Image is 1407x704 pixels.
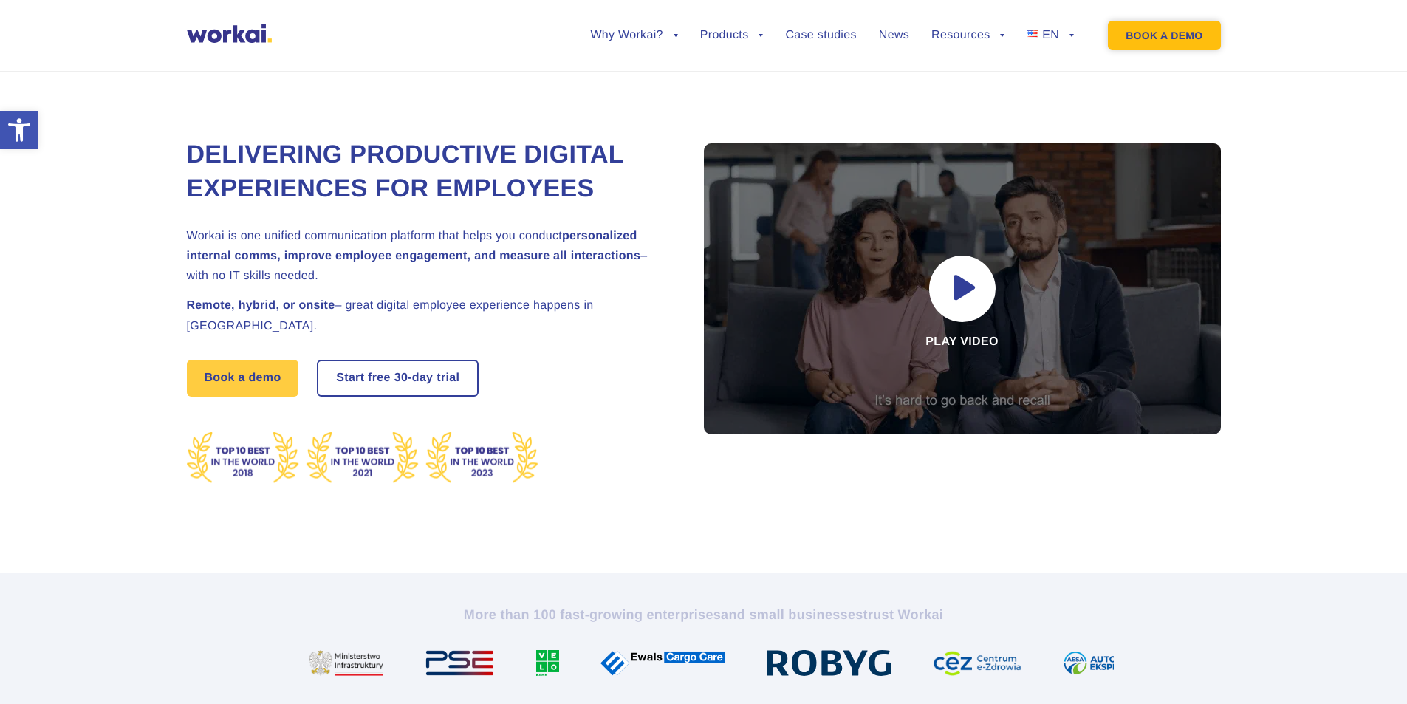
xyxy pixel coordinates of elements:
[187,226,667,287] h2: Workai is one unified communication platform that helps you conduct – with no IT skills needed.
[318,361,477,395] a: Start free30-daytrial
[187,295,667,335] h2: – great digital employee experience happens in [GEOGRAPHIC_DATA].
[394,372,434,384] i: 30-day
[721,607,863,622] i: and small businesses
[187,299,335,312] strong: Remote, hybrid, or onsite
[1042,29,1059,41] span: EN
[700,30,764,41] a: Products
[1108,21,1220,50] a: BOOK A DEMO
[931,30,1004,41] a: Resources
[879,30,909,41] a: News
[785,30,856,41] a: Case studies
[590,30,677,41] a: Why Workai?
[704,143,1221,434] div: Play video
[187,360,299,397] a: Book a demo
[294,606,1114,623] h2: More than 100 fast-growing enterprises trust Workai
[187,138,667,206] h1: Delivering Productive Digital Experiences for Employees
